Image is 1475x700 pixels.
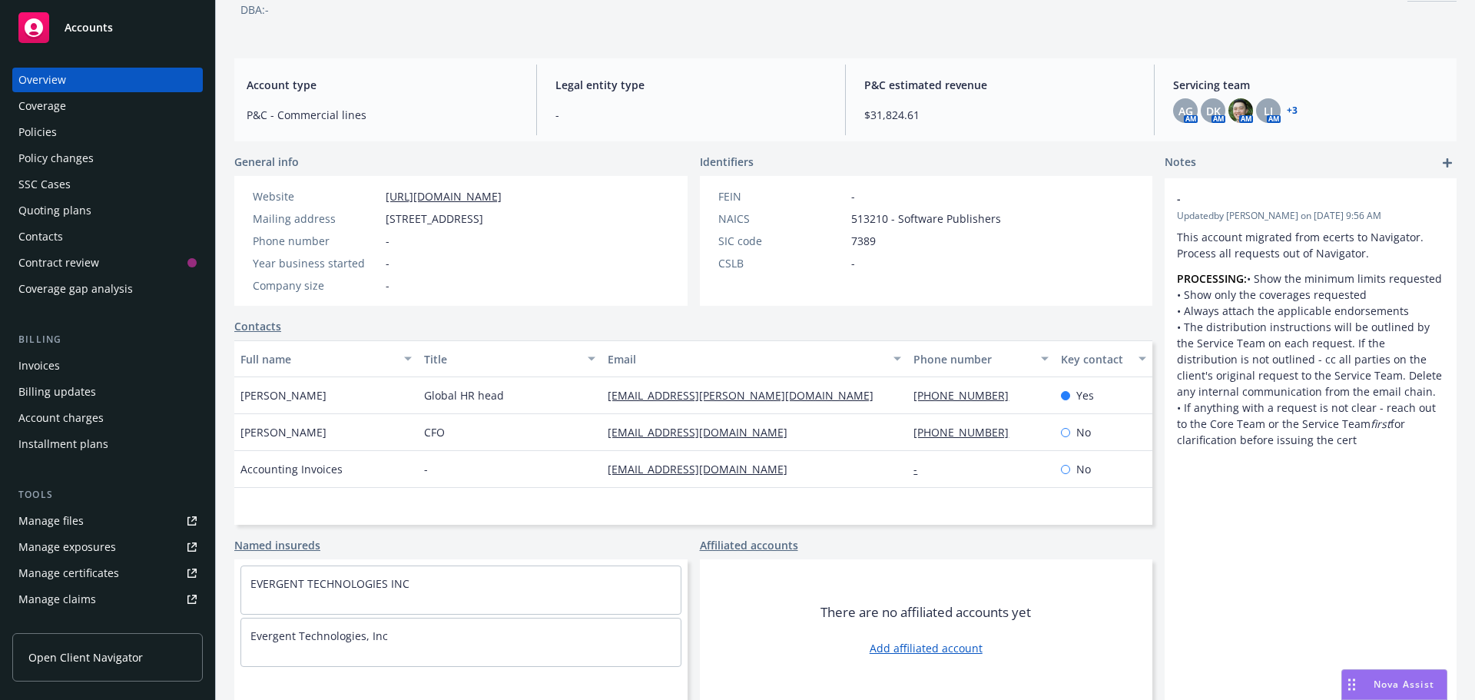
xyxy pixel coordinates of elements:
a: Manage exposures [12,535,203,559]
div: Phone number [253,233,380,249]
a: Overview [12,68,203,92]
a: Contract review [12,250,203,275]
span: 7389 [851,233,876,249]
div: Title [424,351,578,367]
a: +3 [1287,106,1298,115]
span: DK [1206,103,1221,119]
span: $31,824.61 [864,107,1135,123]
button: Phone number [907,340,1054,377]
div: Key contact [1061,351,1129,367]
a: Policies [12,120,203,144]
div: Manage exposures [18,535,116,559]
span: Updated by [PERSON_NAME] on [DATE] 9:56 AM [1177,209,1444,223]
span: P&C - Commercial lines [247,107,518,123]
div: Billing [12,332,203,347]
a: [EMAIL_ADDRESS][PERSON_NAME][DOMAIN_NAME] [608,388,886,403]
div: Overview [18,68,66,92]
a: Account charges [12,406,203,430]
span: Nova Assist [1374,678,1434,691]
div: Quoting plans [18,198,91,223]
div: Full name [240,351,395,367]
a: [EMAIL_ADDRESS][DOMAIN_NAME] [608,462,800,476]
span: - [386,255,389,271]
div: CSLB [718,255,845,271]
span: - [851,188,855,204]
div: Drag to move [1342,670,1361,699]
span: 513210 - Software Publishers [851,211,1001,227]
span: CFO [424,424,445,440]
a: Quoting plans [12,198,203,223]
div: Coverage gap analysis [18,277,133,301]
span: There are no affiliated accounts yet [820,603,1031,622]
a: [EMAIL_ADDRESS][DOMAIN_NAME] [608,425,800,440]
span: Accounts [65,22,113,34]
span: - [424,461,428,477]
img: photo [1228,98,1253,123]
em: first [1371,416,1390,431]
div: Company size [253,277,380,294]
div: Manage BORs [18,613,91,638]
button: Email [602,340,907,377]
a: [PHONE_NUMBER] [913,388,1021,403]
div: Contacts [18,224,63,249]
a: [URL][DOMAIN_NAME] [386,189,502,204]
div: FEIN [718,188,845,204]
div: Policies [18,120,57,144]
div: SIC code [718,233,845,249]
div: Manage claims [18,587,96,612]
a: Affiliated accounts [700,537,798,553]
div: Manage certificates [18,561,119,586]
a: [PHONE_NUMBER] [913,425,1021,440]
a: Named insureds [234,537,320,553]
div: -Updatedby [PERSON_NAME] on [DATE] 9:56 AMThis account migrated from ecerts to Navigator. Process... [1165,178,1457,460]
span: - [386,277,389,294]
a: add [1438,154,1457,172]
span: Open Client Navigator [28,649,143,665]
a: Add affiliated account [870,640,983,656]
div: Manage files [18,509,84,533]
a: EVERGENT TECHNOLOGIES INC [250,576,409,591]
span: General info [234,154,299,170]
div: Coverage [18,94,66,118]
a: SSC Cases [12,172,203,197]
div: Billing updates [18,380,96,404]
a: Accounts [12,6,203,49]
a: Coverage gap analysis [12,277,203,301]
p: This account migrated from ecerts to Navigator. Process all requests out of Navigator. [1177,229,1444,261]
button: Key contact [1055,340,1152,377]
a: - [913,462,930,476]
span: - [1177,191,1404,207]
a: Coverage [12,94,203,118]
div: Website [253,188,380,204]
span: - [386,233,389,249]
a: Installment plans [12,432,203,456]
div: DBA: - [240,2,269,18]
div: Tools [12,487,203,503]
a: Contacts [12,224,203,249]
a: Evergent Technologies, Inc [250,629,388,643]
span: - [555,107,827,123]
a: Invoices [12,353,203,378]
button: Full name [234,340,418,377]
div: Phone number [913,351,1031,367]
span: Global HR head [424,387,504,403]
div: Year business started [253,255,380,271]
a: Manage certificates [12,561,203,586]
span: No [1076,424,1091,440]
span: Notes [1165,154,1196,172]
span: AG [1178,103,1193,119]
span: - [851,255,855,271]
a: Manage BORs [12,613,203,638]
strong: PROCESSING: [1177,271,1247,286]
span: Servicing team [1173,77,1444,93]
div: Invoices [18,353,60,378]
span: [STREET_ADDRESS] [386,211,483,227]
div: NAICS [718,211,845,227]
a: Manage files [12,509,203,533]
div: Account charges [18,406,104,430]
span: [PERSON_NAME] [240,387,326,403]
div: SSC Cases [18,172,71,197]
div: Email [608,351,884,367]
button: Title [418,340,602,377]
